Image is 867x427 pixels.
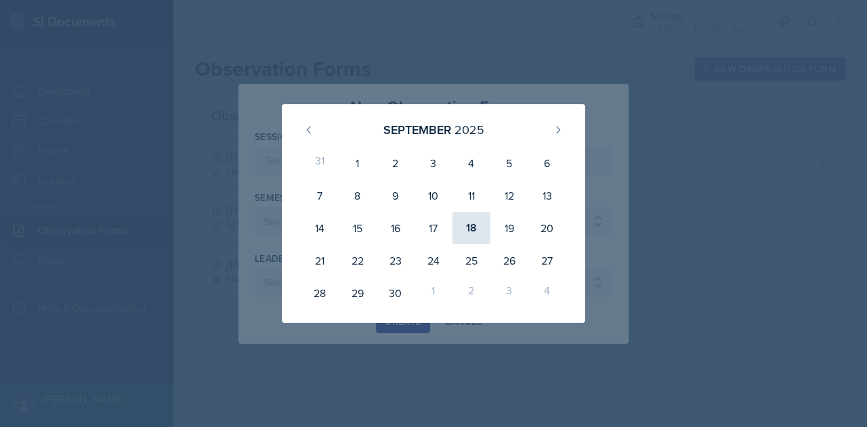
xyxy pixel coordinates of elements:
div: 27 [528,244,566,277]
div: 3 [415,147,452,179]
div: 1 [415,277,452,309]
div: 5 [490,147,528,179]
div: 4 [528,277,566,309]
div: 4 [452,147,490,179]
div: 28 [301,277,339,309]
div: 23 [377,244,415,277]
div: 7 [301,179,339,212]
div: 24 [415,244,452,277]
div: 31 [301,147,339,179]
div: 26 [490,244,528,277]
div: 25 [452,244,490,277]
div: 13 [528,179,566,212]
div: 2 [452,277,490,309]
div: 18 [452,212,490,244]
div: 29 [339,277,377,309]
div: 2025 [454,120,484,139]
div: 10 [415,179,452,212]
div: 20 [528,212,566,244]
div: 30 [377,277,415,309]
div: 3 [490,277,528,309]
div: 8 [339,179,377,212]
div: 11 [452,179,490,212]
div: 19 [490,212,528,244]
div: 17 [415,212,452,244]
div: September [383,120,451,139]
div: 15 [339,212,377,244]
div: 14 [301,212,339,244]
div: 21 [301,244,339,277]
div: 16 [377,212,415,244]
div: 22 [339,244,377,277]
div: 1 [339,147,377,179]
div: 6 [528,147,566,179]
div: 9 [377,179,415,212]
div: 2 [377,147,415,179]
div: 12 [490,179,528,212]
